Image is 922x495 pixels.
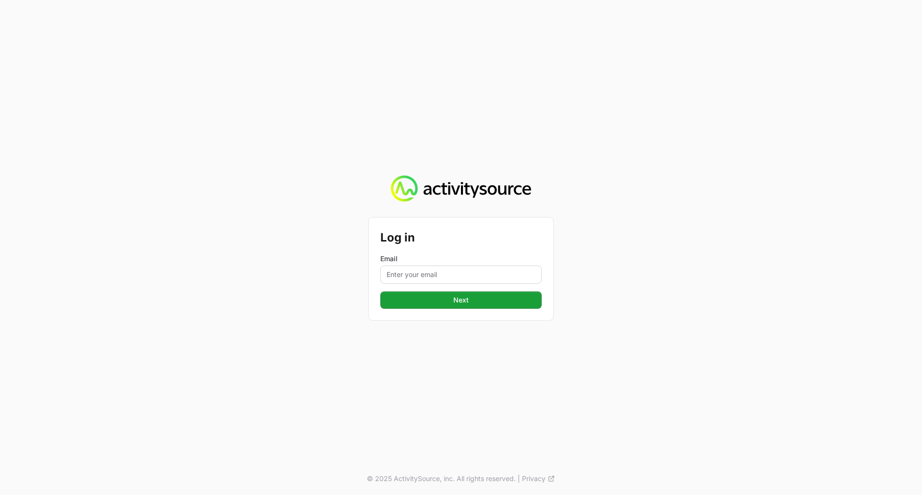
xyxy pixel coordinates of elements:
[380,291,542,309] button: Next
[380,229,542,246] h2: Log in
[522,474,555,483] a: Privacy
[380,266,542,284] input: Enter your email
[453,294,469,306] span: Next
[380,254,542,264] label: Email
[518,474,520,483] span: |
[367,474,516,483] p: © 2025 ActivitySource, inc. All rights reserved.
[391,175,531,202] img: Activity Source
